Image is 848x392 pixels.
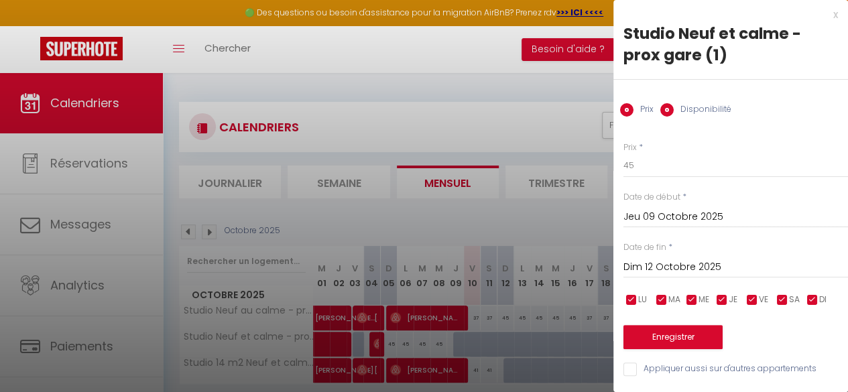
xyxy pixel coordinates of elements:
[623,325,723,349] button: Enregistrer
[623,191,680,204] label: Date de début
[789,293,800,306] span: SA
[729,293,737,306] span: JE
[759,293,768,306] span: VE
[623,23,838,66] div: Studio Neuf et calme - prox gare (1)
[819,293,827,306] span: DI
[668,293,680,306] span: MA
[623,241,666,254] label: Date de fin
[623,141,637,154] label: Prix
[633,103,654,118] label: Prix
[699,293,709,306] span: ME
[638,293,647,306] span: LU
[674,103,731,118] label: Disponibilité
[613,7,838,23] div: x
